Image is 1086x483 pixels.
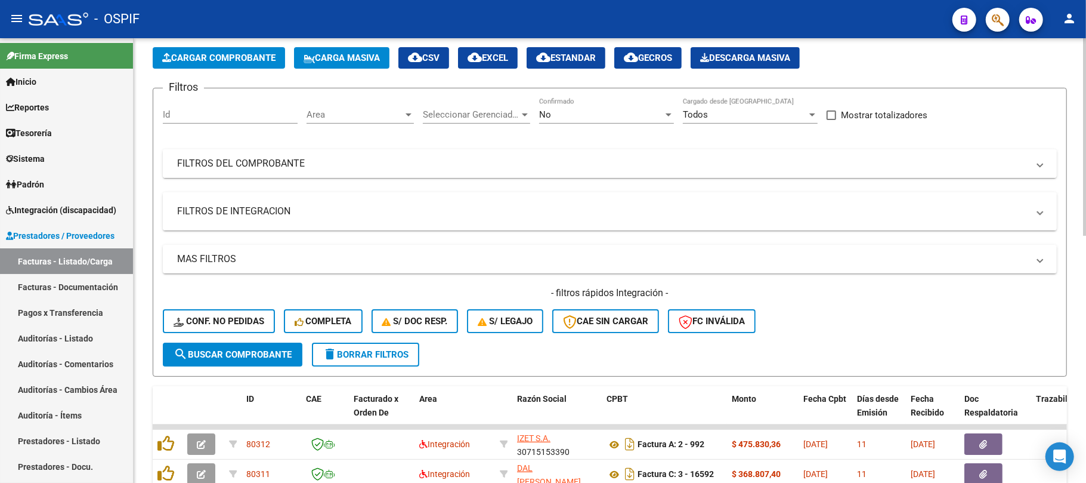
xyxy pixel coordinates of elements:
[6,75,36,88] span: Inicio
[162,53,276,63] span: Cargar Comprobante
[242,386,301,439] datatable-header-cell: ID
[799,386,852,439] datatable-header-cell: Fecha Cpbt
[163,149,1057,178] mat-expansion-panel-header: FILTROS DEL COMPROBANTE
[1036,394,1084,404] span: Trazabilidad
[668,309,756,333] button: FC Inválida
[10,11,24,26] mat-icon: menu
[163,343,302,367] button: Buscar Comprobante
[803,439,828,449] span: [DATE]
[622,435,638,454] i: Descargar documento
[284,309,363,333] button: Completa
[163,309,275,333] button: Conf. no pedidas
[517,394,567,404] span: Razón Social
[6,50,68,63] span: Firma Express
[691,47,800,69] button: Descarga Masiva
[323,349,409,360] span: Borrar Filtros
[163,245,1057,273] mat-expansion-panel-header: MAS FILTROS
[964,394,1018,417] span: Doc Respaldatoria
[638,470,714,479] strong: Factura C: 3 - 16592
[803,469,828,479] span: [DATE]
[857,469,867,479] span: 11
[6,204,116,217] span: Integración (discapacidad)
[174,349,292,360] span: Buscar Comprobante
[1045,442,1074,471] div: Open Intercom Messenger
[857,394,899,417] span: Días desde Emisión
[536,53,596,63] span: Estandar
[153,47,285,69] button: Cargar Comprobante
[177,157,1028,170] mat-panel-title: FILTROS DEL COMPROBANTE
[414,386,495,439] datatable-header-cell: Area
[398,47,449,69] button: CSV
[419,394,437,404] span: Area
[732,394,756,404] span: Monto
[6,178,44,191] span: Padrón
[312,343,419,367] button: Borrar Filtros
[624,53,672,63] span: Gecros
[6,101,49,114] span: Reportes
[803,394,846,404] span: Fecha Cpbt
[857,439,867,449] span: 11
[960,386,1031,439] datatable-header-cell: Doc Respaldatoria
[6,229,115,242] span: Prestadores / Proveedores
[467,309,543,333] button: S/ legajo
[349,386,414,439] datatable-header-cell: Facturado x Orden De
[304,53,380,63] span: Carga Masiva
[94,6,140,32] span: - OSPIF
[307,109,403,120] span: Area
[841,108,927,122] span: Mostrar totalizadores
[527,47,605,69] button: Estandar
[246,469,270,479] span: 80311
[468,53,508,63] span: EXCEL
[732,469,781,479] strong: $ 368.807,40
[6,152,45,165] span: Sistema
[602,386,727,439] datatable-header-cell: CPBT
[163,287,1057,300] h4: - filtros rápidos Integración -
[563,316,648,327] span: CAE SIN CARGAR
[911,394,944,417] span: Fecha Recibido
[607,394,628,404] span: CPBT
[246,439,270,449] span: 80312
[906,386,960,439] datatable-header-cell: Fecha Recibido
[458,47,518,69] button: EXCEL
[419,439,470,449] span: Integración
[177,253,1028,266] mat-panel-title: MAS FILTROS
[468,50,482,64] mat-icon: cloud_download
[246,394,254,404] span: ID
[408,50,422,64] mat-icon: cloud_download
[911,469,935,479] span: [DATE]
[478,316,533,327] span: S/ legajo
[517,432,597,457] div: 30715153390
[174,347,188,361] mat-icon: search
[408,53,440,63] span: CSV
[295,316,352,327] span: Completa
[614,47,682,69] button: Gecros
[727,386,799,439] datatable-header-cell: Monto
[911,439,935,449] span: [DATE]
[177,205,1028,218] mat-panel-title: FILTROS DE INTEGRACION
[517,433,550,443] span: IZET S.A.
[419,469,470,479] span: Integración
[163,79,204,96] h3: Filtros
[1062,11,1076,26] mat-icon: person
[423,109,519,120] span: Seleccionar Gerenciador
[700,53,790,63] span: Descarga Masiva
[683,109,708,120] span: Todos
[354,394,398,417] span: Facturado x Orden De
[382,316,448,327] span: S/ Doc Resp.
[539,109,551,120] span: No
[624,50,638,64] mat-icon: cloud_download
[174,316,264,327] span: Conf. no pedidas
[512,386,602,439] datatable-header-cell: Razón Social
[691,47,800,69] app-download-masive: Descarga masiva de comprobantes (adjuntos)
[638,440,704,450] strong: Factura A: 2 - 992
[732,439,781,449] strong: $ 475.830,36
[323,347,337,361] mat-icon: delete
[679,316,745,327] span: FC Inválida
[294,47,389,69] button: Carga Masiva
[6,127,52,140] span: Tesorería
[552,309,659,333] button: CAE SIN CARGAR
[536,50,550,64] mat-icon: cloud_download
[372,309,459,333] button: S/ Doc Resp.
[306,394,321,404] span: CAE
[852,386,906,439] datatable-header-cell: Días desde Emisión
